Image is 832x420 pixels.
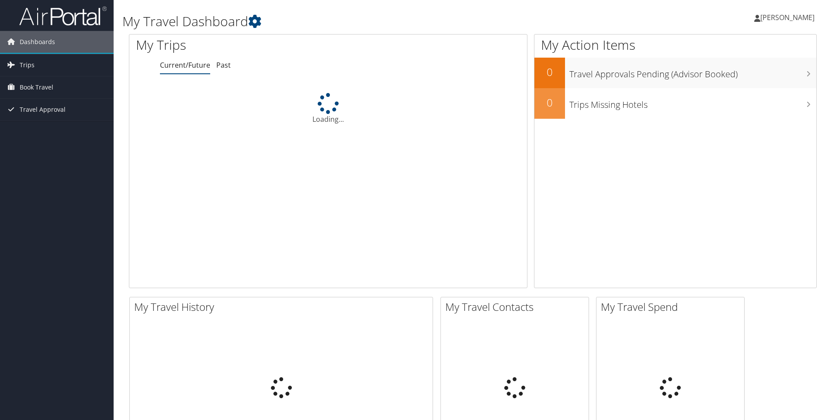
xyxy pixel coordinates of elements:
h2: 0 [534,95,565,110]
span: Book Travel [20,76,53,98]
h1: My Trips [136,36,355,54]
a: [PERSON_NAME] [754,4,823,31]
h1: My Travel Dashboard [122,12,589,31]
a: Current/Future [160,60,210,70]
h3: Trips Missing Hotels [569,94,816,111]
h2: My Travel Contacts [445,300,589,314]
span: Dashboards [20,31,55,53]
h1: My Action Items [534,36,816,54]
a: Past [216,60,231,70]
div: Loading... [129,93,527,124]
a: 0Travel Approvals Pending (Advisor Booked) [534,58,816,88]
span: [PERSON_NAME] [760,13,815,22]
h2: My Travel Spend [601,300,744,314]
span: Trips [20,54,35,76]
img: airportal-logo.png [19,6,107,26]
h3: Travel Approvals Pending (Advisor Booked) [569,64,816,80]
a: 0Trips Missing Hotels [534,88,816,119]
span: Travel Approval [20,99,66,120]
h2: 0 [534,65,565,79]
h2: My Travel History [134,300,433,314]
